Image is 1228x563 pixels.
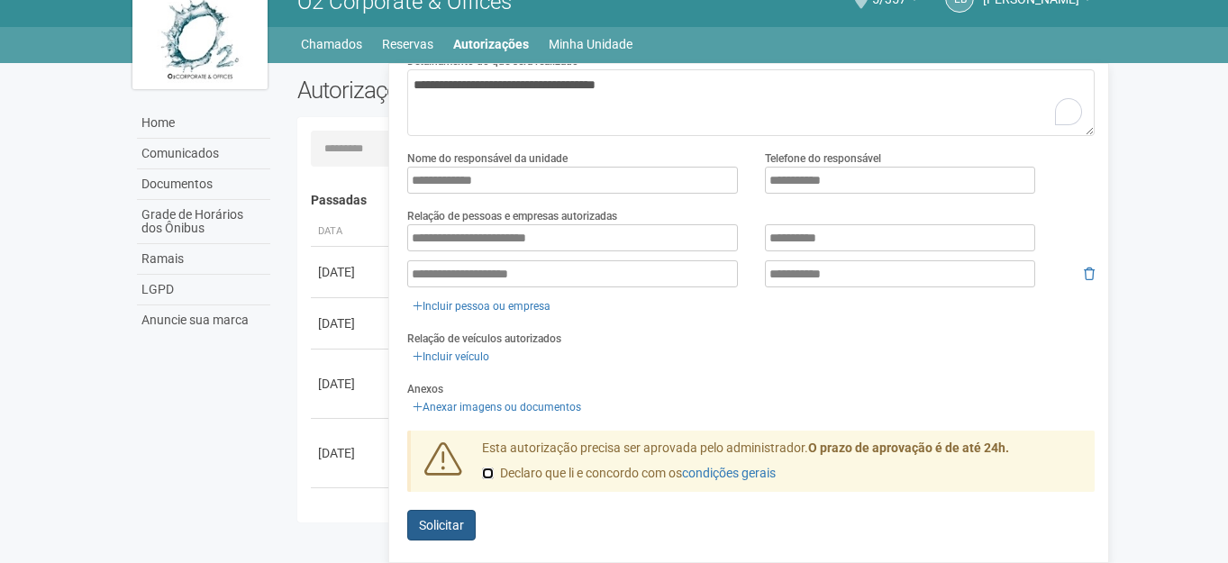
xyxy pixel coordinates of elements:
[137,305,270,335] a: Anuncie sua marca
[407,208,617,224] label: Relação de pessoas e empresas autorizadas
[407,69,1095,136] textarea: To enrich screen reader interactions, please activate Accessibility in Grammarly extension settings
[318,314,385,332] div: [DATE]
[482,468,494,479] input: Declaro que li e concordo com oscondições gerais
[318,375,385,393] div: [DATE]
[1084,268,1095,280] i: Remover
[318,444,385,462] div: [DATE]
[407,150,568,167] label: Nome do responsável da unidade
[419,518,464,532] span: Solicitar
[301,32,362,57] a: Chamados
[482,465,776,483] label: Declaro que li e concordo com os
[137,244,270,275] a: Ramais
[765,150,881,167] label: Telefone do responsável
[453,32,529,57] a: Autorizações
[311,217,392,247] th: Data
[137,200,270,244] a: Grade de Horários dos Ônibus
[382,32,433,57] a: Reservas
[137,139,270,169] a: Comunicados
[137,275,270,305] a: LGPD
[137,108,270,139] a: Home
[137,169,270,200] a: Documentos
[549,32,632,57] a: Minha Unidade
[407,510,476,540] button: Solicitar
[808,440,1009,455] strong: O prazo de aprovação é de até 24h.
[407,397,587,417] a: Anexar imagens ou documentos
[311,194,1083,207] h4: Passadas
[407,347,495,367] a: Incluir veículo
[682,466,776,480] a: condições gerais
[468,440,1096,492] div: Esta autorização precisa ser aprovada pelo administrador.
[407,296,556,316] a: Incluir pessoa ou empresa
[297,77,683,104] h2: Autorizações
[407,381,443,397] label: Anexos
[318,263,385,281] div: [DATE]
[407,331,561,347] label: Relação de veículos autorizados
